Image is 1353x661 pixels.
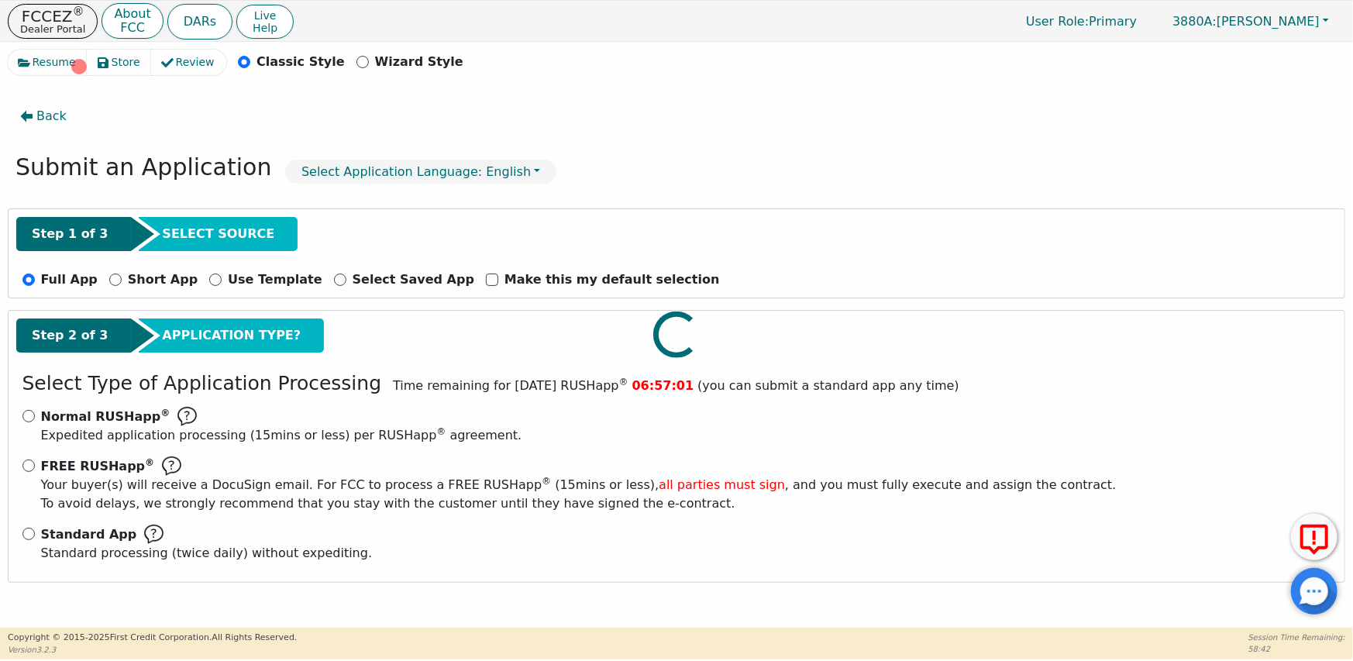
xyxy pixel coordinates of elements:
span: All Rights Reserved. [212,632,297,642]
button: Report Error to FCC [1291,514,1338,560]
button: AboutFCC [102,3,163,40]
p: Primary [1010,6,1152,36]
p: Copyright © 2015- 2025 First Credit Corporation. [8,632,297,645]
sup: ® [73,5,84,19]
span: [PERSON_NAME] [1172,14,1320,29]
button: FCCEZ®Dealer Portal [8,4,98,39]
p: FCCEZ [20,9,85,24]
button: 3880A:[PERSON_NAME] [1156,9,1345,33]
p: FCC [114,22,150,34]
a: User Role:Primary [1010,6,1152,36]
button: LiveHelp [236,5,294,39]
span: Live [253,9,277,22]
span: 3880A: [1172,14,1217,29]
p: Dealer Portal [20,24,85,34]
span: User Role : [1026,14,1089,29]
p: About [114,8,150,20]
span: Help [253,22,277,34]
button: DARs [167,4,232,40]
p: 58:42 [1248,643,1345,655]
p: Version 3.2.3 [8,644,297,656]
p: Session Time Remaining: [1248,632,1345,643]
